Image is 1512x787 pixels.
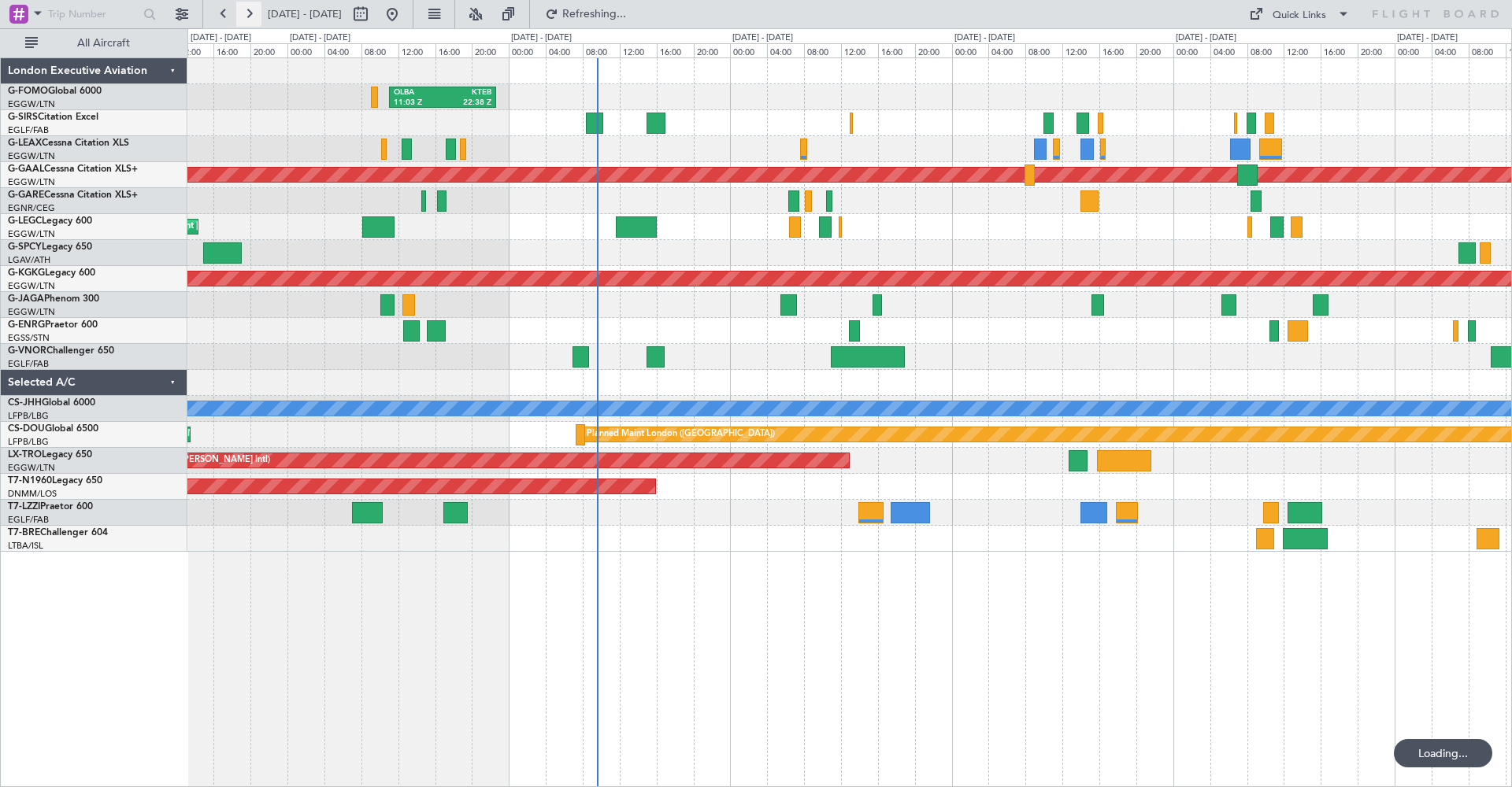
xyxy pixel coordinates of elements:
span: T7-N1960 [8,476,52,486]
div: 04:00 [1210,43,1247,57]
span: Refreshing... [561,9,628,20]
div: 00:00 [1173,43,1210,57]
div: [DATE] - [DATE] [732,31,793,45]
a: G-SIRSCitation Excel [8,113,98,122]
div: 20:00 [472,43,509,57]
a: CS-DOUGlobal 6500 [8,424,98,434]
div: 16:00 [1099,43,1136,57]
div: [DATE] - [DATE] [1397,31,1458,45]
div: 12:00 [1284,43,1321,57]
span: G-KGKG [8,268,45,278]
div: [DATE] - [DATE] [290,31,350,45]
a: DNMM/LOS [8,488,57,500]
span: G-LEGC [8,216,42,226]
div: 12:00 [176,43,213,57]
div: 22:38 Z [443,98,491,109]
button: Refreshing... [538,2,632,27]
span: G-LEAX [8,139,42,148]
span: T7-BRE [8,528,40,538]
div: 16:00 [657,43,694,57]
a: LFPB/LBG [8,410,49,422]
div: 08:00 [1469,43,1506,57]
span: T7-LZZI [8,502,40,512]
a: G-ENRGPraetor 600 [8,320,98,330]
a: T7-BREChallenger 604 [8,528,108,538]
div: 00:00 [952,43,989,57]
div: 00:00 [509,43,546,57]
a: EGGW/LTN [8,306,55,318]
div: 11:03 Z [394,98,443,109]
div: OLBA [394,87,443,98]
div: 08:00 [361,43,398,57]
button: Quick Links [1241,2,1358,27]
div: [DATE] - [DATE] [511,31,572,45]
div: KTEB [443,87,491,98]
a: EGSS/STN [8,332,50,344]
div: 00:00 [1395,43,1432,57]
div: 04:00 [767,43,804,57]
div: 08:00 [1025,43,1062,57]
a: LTBA/ISL [8,540,43,552]
a: LFPB/LBG [8,436,49,448]
a: EGGW/LTN [8,176,55,188]
div: 00:00 [730,43,767,57]
a: T7-N1960Legacy 650 [8,476,102,486]
a: EGNR/CEG [8,202,55,214]
div: 12:00 [841,43,878,57]
div: 08:00 [804,43,841,57]
div: 08:00 [1247,43,1284,57]
a: CS-JHHGlobal 6000 [8,398,95,408]
a: EGLF/FAB [8,514,49,526]
div: 20:00 [694,43,731,57]
span: G-SIRS [8,113,38,122]
a: LGAV/ATH [8,254,50,266]
a: EGGW/LTN [8,228,55,240]
div: 00:00 [287,43,324,57]
span: G-FOMO [8,87,48,96]
div: 16:00 [1321,43,1358,57]
a: EGGW/LTN [8,150,55,162]
span: G-GARE [8,190,44,200]
a: EGLF/FAB [8,124,49,136]
div: 16:00 [878,43,915,57]
div: 04:00 [546,43,583,57]
a: G-LEGCLegacy 600 [8,216,92,226]
div: 12:00 [620,43,657,57]
a: EGGW/LTN [8,462,55,474]
span: G-SPCY [8,242,42,252]
a: G-GARECessna Citation XLS+ [8,190,138,200]
div: 20:00 [1136,43,1173,57]
span: All Aircraft [41,38,166,49]
span: G-GAAL [8,164,44,174]
span: CS-JHH [8,398,42,408]
a: T7-LZZIPraetor 600 [8,502,93,512]
a: EGGW/LTN [8,98,55,110]
div: 20:00 [915,43,952,57]
div: 12:00 [398,43,435,57]
a: G-LEAXCessna Citation XLS [8,139,129,148]
a: LX-TROLegacy 650 [8,450,92,460]
span: G-JAGA [8,294,44,304]
a: EGLF/FAB [8,358,49,370]
a: G-SPCYLegacy 650 [8,242,92,252]
div: 04:00 [988,43,1025,57]
div: 20:00 [1358,43,1395,57]
div: 20:00 [250,43,287,57]
div: Quick Links [1273,8,1326,24]
div: [DATE] - [DATE] [191,31,251,45]
span: [DATE] - [DATE] [268,7,342,21]
div: [DATE] - [DATE] [1176,31,1236,45]
span: CS-DOU [8,424,45,434]
div: 12:00 [1062,43,1099,57]
div: Loading... [1394,739,1492,767]
a: G-GAALCessna Citation XLS+ [8,164,138,174]
div: [DATE] - [DATE] [954,31,1015,45]
span: G-VNOR [8,346,46,356]
a: G-FOMOGlobal 6000 [8,87,102,96]
span: G-ENRG [8,320,45,330]
div: 16:00 [435,43,472,57]
div: 04:00 [1432,43,1469,57]
a: G-KGKGLegacy 600 [8,268,95,278]
div: Planned Maint London ([GEOGRAPHIC_DATA]) [587,423,775,446]
input: Trip Number [48,2,139,26]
